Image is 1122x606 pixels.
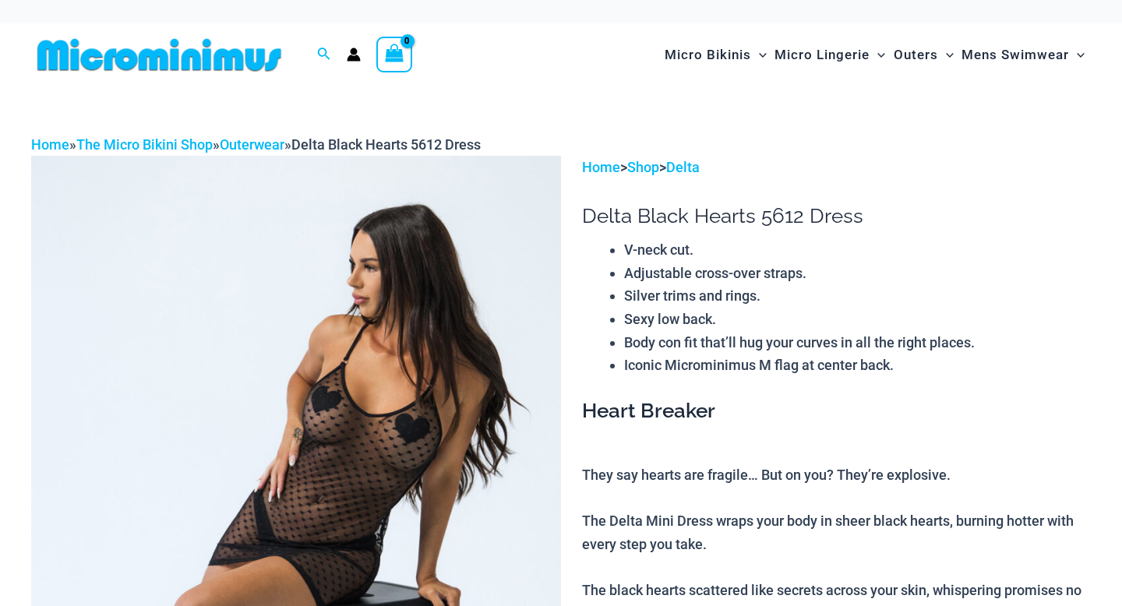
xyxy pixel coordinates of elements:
[291,136,481,153] span: Delta Black Hearts 5612 Dress
[624,238,1091,262] li: V-neck cut.
[220,136,284,153] a: Outerwear
[582,159,620,175] a: Home
[774,35,870,75] span: Micro Lingerie
[961,35,1069,75] span: Mens Swimwear
[661,31,771,79] a: Micro BikinisMenu ToggleMenu Toggle
[582,398,1091,425] h3: Heart Breaker
[870,35,885,75] span: Menu Toggle
[627,159,659,175] a: Shop
[317,45,331,65] a: Search icon link
[31,37,288,72] img: MM SHOP LOGO FLAT
[376,37,412,72] a: View Shopping Cart, empty
[624,262,1091,285] li: Adjustable cross-over straps.
[347,48,361,62] a: Account icon link
[624,284,1091,308] li: Silver trims and rings.
[665,35,751,75] span: Micro Bikinis
[582,156,1091,179] p: > >
[938,35,954,75] span: Menu Toggle
[666,159,700,175] a: Delta
[76,136,213,153] a: The Micro Bikini Shop
[751,35,767,75] span: Menu Toggle
[31,136,481,153] span: » » »
[958,31,1088,79] a: Mens SwimwearMenu ToggleMenu Toggle
[1069,35,1085,75] span: Menu Toggle
[658,29,1091,81] nav: Site Navigation
[624,354,1091,377] li: Iconic Microminimus M flag at center back.
[582,204,1091,228] h1: Delta Black Hearts 5612 Dress
[31,136,69,153] a: Home
[890,31,958,79] a: OutersMenu ToggleMenu Toggle
[771,31,889,79] a: Micro LingerieMenu ToggleMenu Toggle
[624,308,1091,331] li: Sexy low back.
[894,35,938,75] span: Outers
[624,331,1091,354] li: Body con fit that’ll hug your curves in all the right places.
